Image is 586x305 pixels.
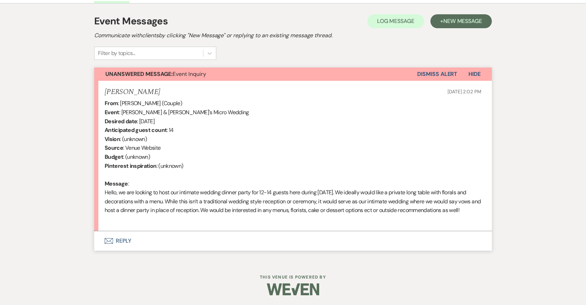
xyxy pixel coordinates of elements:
h5: [PERSON_NAME] [105,88,160,96]
button: Hide [457,68,492,81]
div: : [PERSON_NAME] (Couple) : [PERSON_NAME] & [PERSON_NAME]'s Micro Wedding : [DATE] : 14 : (unknown... [105,99,481,224]
img: Weven Logo [267,277,319,302]
button: Log Message [367,14,424,28]
span: New Message [443,17,482,25]
span: Event Inquiry [105,70,206,78]
b: From [105,100,118,107]
div: Filter by topics... [98,49,135,57]
b: Source [105,144,123,151]
b: Message [105,180,128,187]
b: Pinterest inspiration [105,162,157,170]
span: Log Message [377,17,414,25]
button: +New Message [430,14,492,28]
span: [DATE] 2:02 PM [448,88,481,95]
h1: Event Messages [94,14,168,29]
span: Hide [468,70,481,78]
strong: Unanswered Message: [105,70,173,78]
button: Unanswered Message:Event Inquiry [94,68,417,81]
b: Desired date [105,118,137,125]
b: Event [105,109,119,116]
button: Dismiss Alert [417,68,457,81]
button: Reply [94,231,492,251]
b: Vision [105,135,120,143]
h2: Communicate with clients by clicking "New Message" or replying to an existing message thread. [94,31,492,40]
b: Budget [105,153,123,161]
b: Anticipated guest count [105,126,167,134]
